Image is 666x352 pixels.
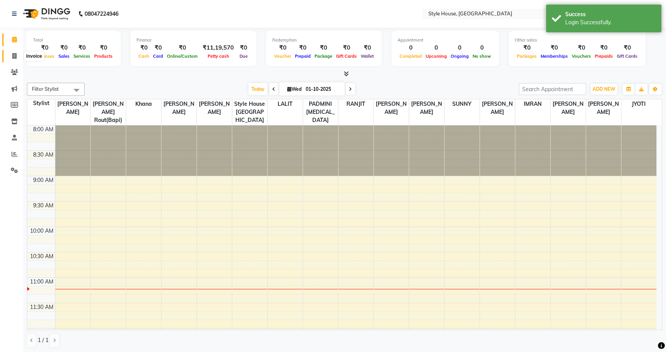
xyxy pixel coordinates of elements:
div: ₹0 [33,43,57,52]
span: RANJIT [338,99,373,109]
div: Login Successfully. [565,18,656,27]
div: 10:00 AM [28,227,55,235]
div: ₹0 [92,43,115,52]
span: Style House [GEOGRAPHIC_DATA] [232,99,267,125]
span: Today [248,83,268,95]
span: Services [72,53,92,59]
div: ₹0 [151,43,165,52]
span: [PERSON_NAME] [586,99,621,117]
div: 11:30 AM [28,303,55,311]
div: 9:00 AM [32,176,55,184]
span: Packages [515,53,539,59]
span: Card [151,53,165,59]
div: 0 [471,43,493,52]
span: Package [313,53,334,59]
span: Completed [398,53,424,59]
div: 10:30 AM [28,252,55,260]
div: ₹0 [593,43,615,52]
div: Total [33,37,115,43]
div: 8:30 AM [32,151,55,159]
div: ₹0 [137,43,151,52]
span: LALIT [268,99,303,109]
span: 1 / 1 [38,336,48,344]
div: ₹0 [515,43,539,52]
button: ADD NEW [591,84,617,95]
span: Online/Custom [165,53,200,59]
span: Memberships [539,53,570,59]
img: logo [20,3,72,25]
span: No show [471,53,493,59]
div: ₹0 [57,43,72,52]
span: [PERSON_NAME] [374,99,409,117]
span: ADD NEW [593,86,615,92]
div: Redemption [272,37,376,43]
span: Khana [126,99,161,109]
span: Sales [57,53,72,59]
span: Ongoing [449,53,471,59]
span: Cash [137,53,151,59]
b: 08047224946 [85,3,118,25]
span: Gift Cards [615,53,639,59]
div: 0 [449,43,471,52]
span: Wed [285,86,303,92]
span: Upcoming [424,53,449,59]
div: 8:00 AM [32,125,55,133]
input: 2025-10-01 [303,83,342,95]
div: ₹11,19,570 [200,43,237,52]
span: Prepaids [593,53,615,59]
span: SUNNY [445,99,480,109]
span: [PERSON_NAME] Rout(Bapi) [91,99,126,125]
div: Invoice [24,52,44,61]
span: [PERSON_NAME] [162,99,196,117]
div: ₹0 [272,43,293,52]
span: Wallet [359,53,376,59]
div: Finance [137,37,250,43]
div: ₹0 [165,43,200,52]
span: Prepaid [293,53,313,59]
div: Other sales [515,37,639,43]
div: ₹0 [237,43,250,52]
span: [PERSON_NAME] [551,99,586,117]
span: Filter Stylist [32,86,59,92]
span: Petty cash [206,53,231,59]
div: 0 [424,43,449,52]
div: Stylist [27,99,55,107]
div: ₹0 [72,43,92,52]
span: Voucher [272,53,293,59]
span: Vouchers [570,53,593,59]
div: ₹0 [539,43,570,52]
span: JYOTI [621,99,657,109]
div: ₹0 [570,43,593,52]
div: ₹0 [334,43,359,52]
div: 11:00 AM [28,278,55,286]
div: ₹0 [313,43,334,52]
div: ₹0 [615,43,639,52]
span: [PERSON_NAME] [480,99,515,117]
span: PADMINI [MEDICAL_DATA] [303,99,338,125]
span: IMRAN [515,99,550,109]
span: Gift Cards [334,53,359,59]
div: 0 [398,43,424,52]
div: 12:00 PM [29,329,55,337]
span: [PERSON_NAME] [197,99,232,117]
input: Search Appointment [519,83,586,95]
span: Due [238,53,250,59]
div: ₹0 [359,43,376,52]
span: [PERSON_NAME] [55,99,90,117]
span: [PERSON_NAME] [409,99,444,117]
div: Appointment [398,37,493,43]
div: 9:30 AM [32,202,55,210]
div: Success [565,10,656,18]
span: Products [92,53,115,59]
div: ₹0 [293,43,313,52]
